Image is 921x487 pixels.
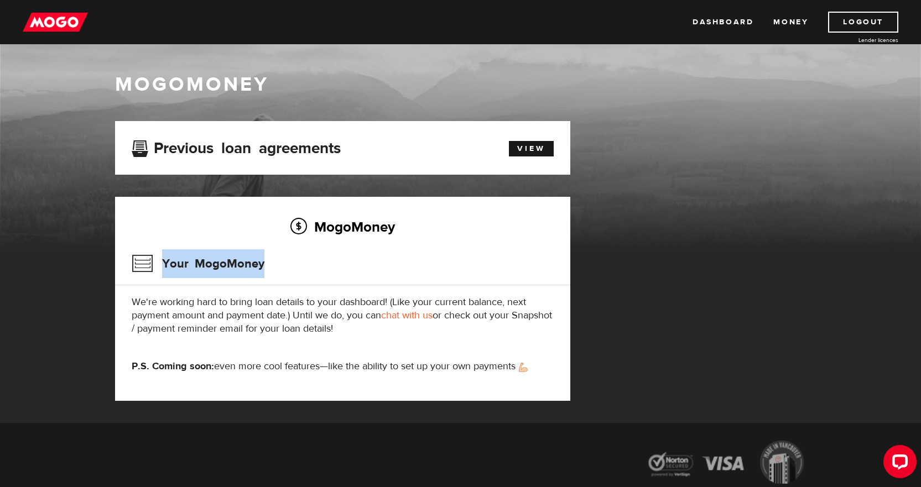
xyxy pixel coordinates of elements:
a: Logout [828,12,898,33]
h2: MogoMoney [132,215,554,238]
h1: MogoMoney [115,73,806,96]
p: We're working hard to bring loan details to your dashboard! (Like your current balance, next paym... [132,296,554,336]
a: chat with us [381,309,433,322]
h3: Previous loan agreements [132,139,341,154]
img: strong arm emoji [519,363,528,372]
a: View [509,141,554,156]
p: even more cool features—like the ability to set up your own payments [132,360,554,373]
a: Lender licences [815,36,898,44]
a: Dashboard [693,12,753,33]
a: Money [773,12,808,33]
iframe: LiveChat chat widget [875,441,921,487]
img: mogo_logo-11ee424be714fa7cbb0f0f49df9e16ec.png [23,12,88,33]
strong: P.S. Coming soon: [132,360,214,373]
h3: Your MogoMoney [132,249,264,278]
